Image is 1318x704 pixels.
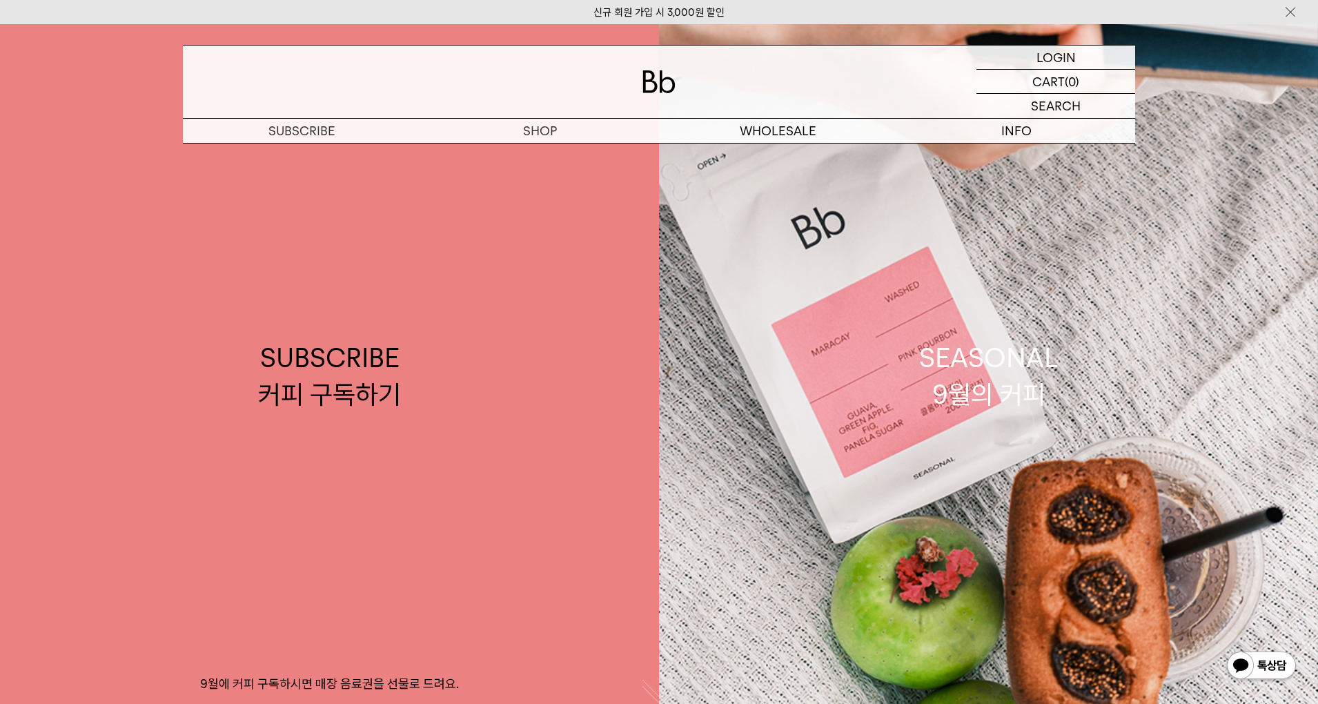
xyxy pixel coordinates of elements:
[258,340,401,413] div: SUBSCRIBE 커피 구독하기
[1226,650,1297,683] img: 카카오톡 채널 1:1 채팅 버튼
[976,70,1135,94] a: CART (0)
[642,70,676,93] img: 로고
[659,119,897,143] p: WHOLESALE
[1031,94,1081,118] p: SEARCH
[976,46,1135,70] a: LOGIN
[1065,70,1079,93] p: (0)
[919,340,1059,413] div: SEASONAL 9월의 커피
[593,6,725,19] a: 신규 회원 가입 시 3,000원 할인
[183,119,421,143] a: SUBSCRIBE
[1032,70,1065,93] p: CART
[897,119,1135,143] p: INFO
[1036,46,1076,69] p: LOGIN
[421,119,659,143] a: SHOP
